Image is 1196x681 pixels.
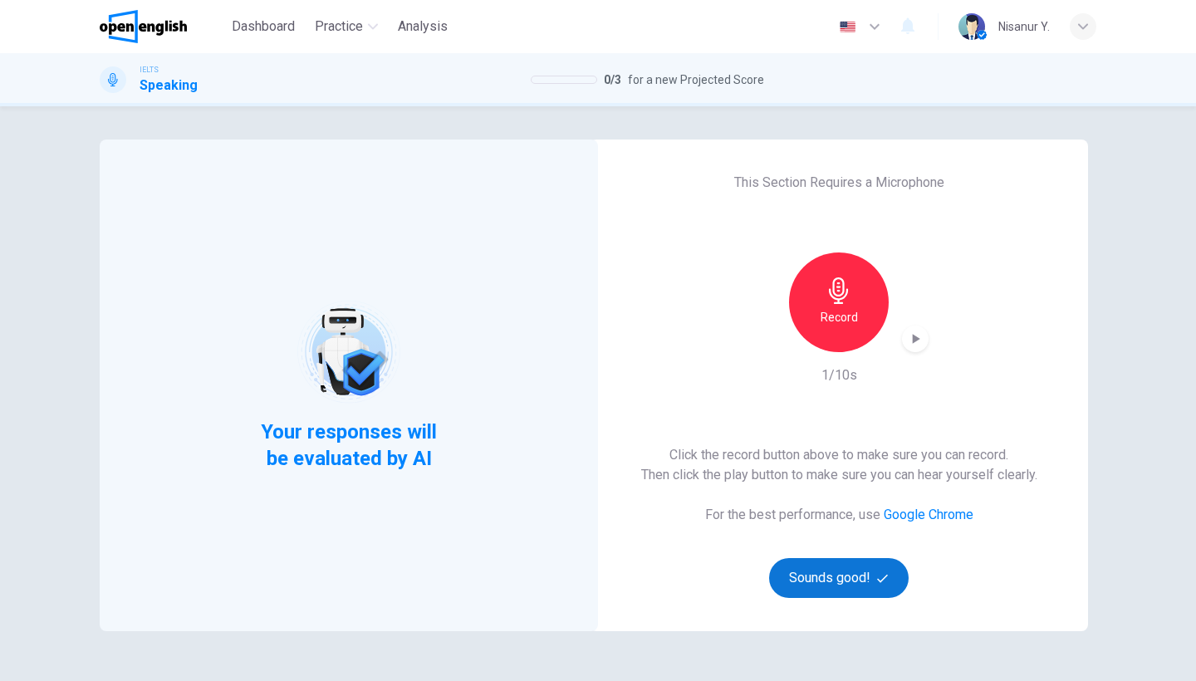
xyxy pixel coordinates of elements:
[789,252,889,352] button: Record
[225,12,301,42] button: Dashboard
[308,12,385,42] button: Practice
[821,365,857,385] h6: 1/10s
[140,64,159,76] span: IELTS
[884,507,973,522] a: Google Chrome
[140,76,198,96] h1: Speaking
[100,10,187,43] img: OpenEnglish logo
[705,505,973,525] h6: For the best performance, use
[769,558,909,598] button: Sounds good!
[398,17,448,37] span: Analysis
[296,299,401,404] img: robot icon
[391,12,454,42] button: Analysis
[958,13,985,40] img: Profile picture
[100,10,225,43] a: OpenEnglish logo
[998,17,1050,37] div: Nisanur Y.
[315,17,363,37] span: Practice
[837,21,858,33] img: en
[641,445,1037,485] h6: Click the record button above to make sure you can record. Then click the play button to make sur...
[232,17,295,37] span: Dashboard
[734,173,944,193] h6: This Section Requires a Microphone
[821,307,858,327] h6: Record
[248,419,450,472] span: Your responses will be evaluated by AI
[628,70,764,90] span: for a new Projected Score
[604,70,621,90] span: 0 / 3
